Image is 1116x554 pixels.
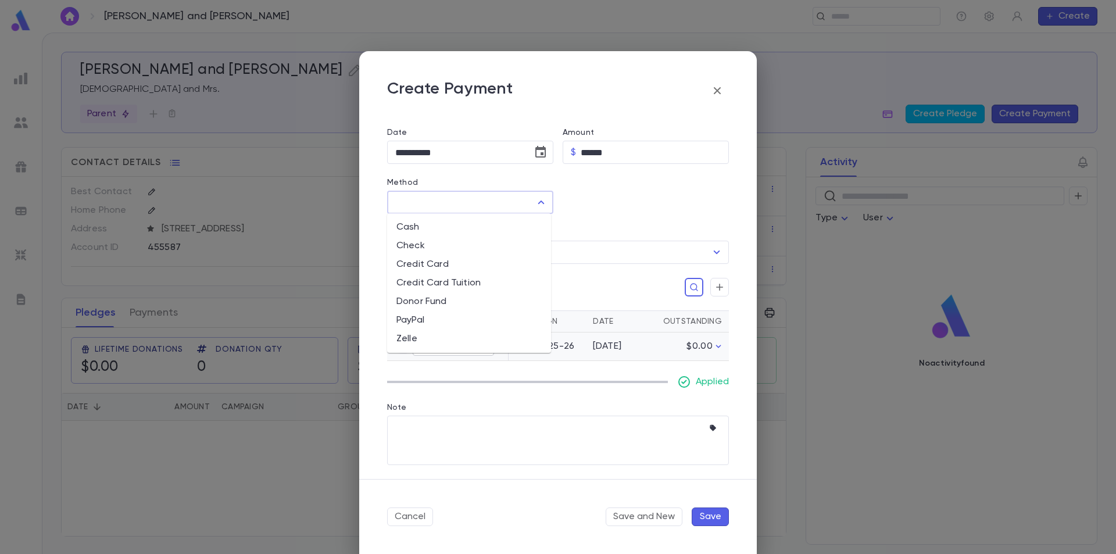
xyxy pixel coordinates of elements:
button: Choose date, selected date is Oct 3, 2025 [529,141,552,164]
label: Date [387,128,553,137]
li: Credit Card [387,255,551,274]
label: Method [387,178,418,187]
button: Save and New [606,507,682,526]
button: Cancel [387,507,433,526]
button: Close [533,194,549,210]
p: Create Payment [387,79,513,102]
li: Cash [387,218,551,237]
button: Open [709,244,725,260]
td: $0.00 [648,333,729,361]
li: Zelle [387,330,551,348]
li: Credit Card Tuition [387,274,551,292]
li: Donor Fund [387,292,551,311]
p: Applied [696,376,729,388]
button: Save [692,507,729,526]
li: PayPal [387,311,551,330]
label: Note [387,403,407,412]
label: Amount [563,128,594,137]
div: [DATE] [593,341,641,352]
li: Check [387,237,551,255]
p: $ [571,146,576,158]
th: Outstanding [648,311,729,333]
th: Date [586,311,648,333]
